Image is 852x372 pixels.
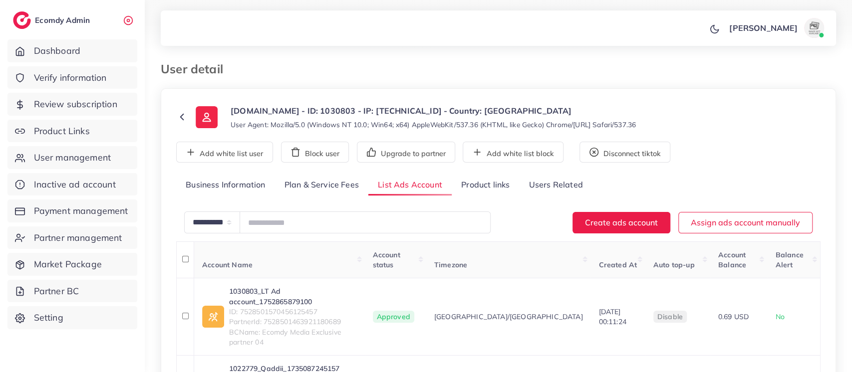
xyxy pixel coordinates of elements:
[7,253,137,276] a: Market Package
[775,312,784,321] span: No
[34,125,90,138] span: Product Links
[202,306,224,328] img: ic-ad-info.7fc67b75.svg
[7,199,137,222] a: Payment management
[678,212,813,233] button: Assign ads account manually
[281,142,349,163] button: Block user
[34,71,107,84] span: Verify information
[463,142,564,163] button: Add white list block
[13,11,31,29] img: logo
[34,151,111,164] span: User management
[718,312,749,321] span: 0.69 USD
[176,142,273,163] button: Add white list user
[176,175,275,196] a: Business Information
[34,311,63,324] span: Setting
[598,307,626,326] span: [DATE] 00:11:24
[7,280,137,303] a: Partner BC
[7,173,137,196] a: Inactive ad account
[519,175,592,196] a: Users Related
[7,120,137,143] a: Product Links
[434,312,583,322] span: [GEOGRAPHIC_DATA]/[GEOGRAPHIC_DATA]
[579,142,670,163] button: Disconnect tiktok
[34,44,80,57] span: Dashboard
[452,175,519,196] a: Product links
[368,175,452,196] a: List Ads Account
[231,105,636,117] p: [DOMAIN_NAME] - ID: 1030803 - IP: [TECHNICAL_ID] - Country: [GEOGRAPHIC_DATA]
[572,212,670,233] button: Create ads account
[34,204,128,217] span: Payment management
[34,98,117,111] span: Review subscription
[657,312,683,321] span: disable
[7,39,137,62] a: Dashboard
[34,178,116,191] span: Inactive ad account
[275,175,368,196] a: Plan & Service Fees
[13,11,92,29] a: logoEcomdy Admin
[718,250,746,269] span: Account Balance
[653,260,695,269] span: Auto top-up
[434,260,467,269] span: Timezone
[729,22,798,34] p: [PERSON_NAME]
[196,106,218,128] img: ic-user-info.36bf1079.svg
[804,18,824,38] img: avatar
[34,285,79,298] span: Partner BC
[34,231,122,244] span: Partner management
[229,327,357,348] span: BCName: Ecomdy Media Exclusive partner 04
[35,15,92,25] h2: Ecomdy Admin
[161,62,231,76] h3: User detail
[775,250,803,269] span: Balance Alert
[373,250,400,269] span: Account status
[7,306,137,329] a: Setting
[202,260,253,269] span: Account Name
[7,66,137,89] a: Verify information
[598,260,637,269] span: Created At
[229,317,357,327] span: PartnerId: 7528501463921180689
[357,142,455,163] button: Upgrade to partner
[231,120,636,130] small: User Agent: Mozilla/5.0 (Windows NT 10.0; Win64; x64) AppleWebKit/537.36 (KHTML, like Gecko) Chro...
[724,18,828,38] a: [PERSON_NAME]avatar
[34,258,102,271] span: Market Package
[7,146,137,169] a: User management
[373,311,414,323] span: Approved
[229,286,357,307] a: 1030803_LT Ad account_1752865879100
[229,307,357,317] span: ID: 7528501570456125457
[7,226,137,249] a: Partner management
[7,93,137,116] a: Review subscription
